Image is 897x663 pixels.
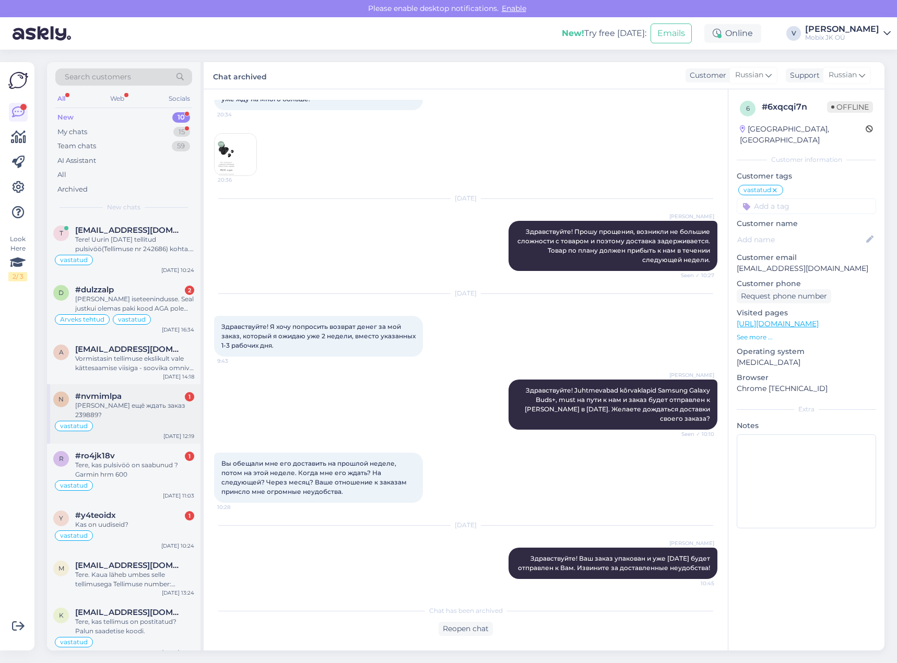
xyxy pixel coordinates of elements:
[75,285,114,294] span: #dulzzalp
[163,432,194,440] div: [DATE] 12:19
[439,622,493,636] div: Reopen chat
[218,176,257,184] span: 20:36
[163,373,194,381] div: [DATE] 14:18
[737,155,876,164] div: Customer information
[746,104,750,112] span: 6
[740,124,866,146] div: [GEOGRAPHIC_DATA], [GEOGRAPHIC_DATA]
[163,492,194,500] div: [DATE] 11:03
[173,127,190,137] div: 15
[8,272,27,281] div: 2 / 3
[60,639,88,645] span: vastatud
[829,69,857,81] span: Russian
[59,455,64,463] span: r
[562,27,646,40] div: Try free [DATE]:
[59,611,64,619] span: k
[675,579,714,587] span: 10:45
[8,70,28,90] img: Askly Logo
[8,234,27,281] div: Look Here
[75,460,194,479] div: Tere, kas pulsivöö on saabunud ? Garmin hrm 600
[737,383,876,394] p: Chrome [TECHNICAL_ID]
[651,23,692,43] button: Emails
[55,92,67,105] div: All
[675,430,714,438] span: Seen ✓ 10:10
[737,307,876,318] p: Visited pages
[58,289,64,297] span: d
[737,333,876,342] p: See more ...
[786,70,820,81] div: Support
[162,648,194,656] div: [DATE] 12:30
[60,482,88,489] span: vastatud
[675,271,714,279] span: Seen ✓ 10:27
[75,401,194,420] div: [PERSON_NAME] ещё ждать заказ 239889?
[215,134,256,175] img: Attachment
[75,570,194,589] div: Tere. Kaua läheb umbes selle tellimusega Tellimuse number: #250217
[737,420,876,431] p: Notes
[75,345,184,354] span: afflictionstyle@hotmail.com
[75,226,184,235] span: timo.truu@mail.ee
[58,564,64,572] span: m
[57,156,96,166] div: AI Assistant
[217,111,256,119] span: 20:34
[737,372,876,383] p: Browser
[217,357,256,365] span: 9:43
[429,606,503,615] span: Chat has been archived
[75,608,184,617] span: kairi.rebane1@gmail.com
[75,451,115,460] span: #ro4jk18v
[737,346,876,357] p: Operating system
[57,112,74,123] div: New
[75,511,116,520] span: #y4teoidx
[57,170,66,180] div: All
[60,229,63,237] span: t
[172,112,190,123] div: 10
[75,617,194,636] div: Tere, kas tellimus on postitatud? Palun saadetise koodi.
[107,203,140,212] span: New chats
[59,348,64,356] span: a
[185,452,194,461] div: 1
[735,69,763,81] span: Russian
[161,542,194,550] div: [DATE] 10:24
[75,392,122,401] span: #nvmimlpa
[172,141,190,151] div: 59
[737,198,876,214] input: Add a tag
[762,101,827,113] div: # 6xqcqi7n
[221,459,408,495] span: Вы обещали мне его доставить на прошлой неделе, потом на этой неделе. Когда мне его ждать? На сле...
[737,278,876,289] p: Customer phone
[517,228,712,264] span: Здравствуйте! Прошу прощения, возникли не большие сложности с товаром и поэтому доставка задержив...
[704,24,761,43] div: Online
[57,141,96,151] div: Team chats
[669,539,714,547] span: [PERSON_NAME]
[65,72,131,82] span: Search customers
[60,423,88,429] span: vastatud
[185,392,194,401] div: 1
[57,127,87,137] div: My chats
[75,235,194,254] div: Tere! Uurin [DATE] tellitud pulsivöö(Tellimuse nr 242686) kohta. Kas on täpsemat infot kuna pulsi...
[60,532,88,539] span: vastatud
[162,326,194,334] div: [DATE] 16:34
[75,354,194,373] div: Vormistasin tellimuse ekslikult vale kättesaamise viisiga - soovika omniva pakiautomaati. #250766
[185,511,194,520] div: 1
[805,33,879,42] div: Mobix JK OÜ
[213,68,267,82] label: Chat archived
[805,25,879,33] div: [PERSON_NAME]
[737,289,831,303] div: Request phone number
[118,316,146,323] span: vastatud
[827,101,873,113] span: Offline
[737,405,876,414] div: Extra
[214,289,717,298] div: [DATE]
[162,589,194,597] div: [DATE] 13:24
[669,371,714,379] span: [PERSON_NAME]
[737,357,876,368] p: [MEDICAL_DATA]
[60,316,104,323] span: Arveks tehtud
[214,520,717,530] div: [DATE]
[214,194,717,203] div: [DATE]
[737,218,876,229] p: Customer name
[805,25,891,42] a: [PERSON_NAME]Mobix JK OÜ
[669,212,714,220] span: [PERSON_NAME]
[108,92,126,105] div: Web
[499,4,529,13] span: Enable
[786,26,801,41] div: V
[217,503,256,511] span: 10:28
[58,395,64,403] span: n
[167,92,192,105] div: Socials
[525,386,712,422] span: Здравствуйте! Juhtmevabad kõrvaklapid Samsung Galaxy Buds+, must на пути к нам и заказ будет отпр...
